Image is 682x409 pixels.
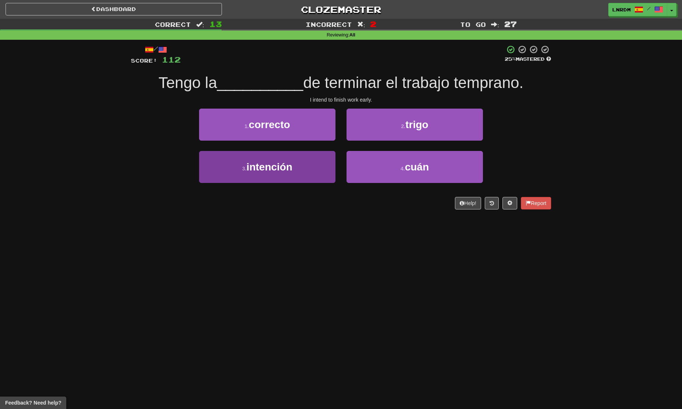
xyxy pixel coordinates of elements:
[370,20,376,28] span: 2
[217,74,303,91] span: __________
[244,123,249,129] small: 1 .
[401,123,406,129] small: 2 .
[608,3,667,16] a: lnrdm /
[349,32,355,38] strong: All
[5,399,61,406] span: Open feedback widget
[347,109,483,141] button: 2.trigo
[406,119,428,130] span: trigo
[455,197,481,209] button: Help!
[521,197,551,209] button: Report
[162,55,181,64] span: 112
[131,96,551,103] div: I intend to finish work early.
[357,21,365,28] span: :
[6,3,222,15] a: Dashboard
[131,57,157,64] span: Score:
[242,166,247,172] small: 3 .
[247,161,292,173] span: intención
[505,56,551,63] div: Mastered
[159,74,217,91] span: Tengo la
[347,151,483,183] button: 4.cuán
[612,6,631,13] span: lnrdm
[199,109,335,141] button: 1.correcto
[505,56,516,62] span: 25 %
[196,21,204,28] span: :
[460,21,486,28] span: To go
[249,119,290,130] span: correcto
[491,21,499,28] span: :
[131,45,181,54] div: /
[400,166,405,172] small: 4 .
[199,151,335,183] button: 3.intención
[504,20,517,28] span: 27
[303,74,523,91] span: de terminar el trabajo temprano.
[209,20,222,28] span: 13
[485,197,499,209] button: Round history (alt+y)
[306,21,352,28] span: Incorrect
[233,3,449,16] a: Clozemaster
[155,21,191,28] span: Correct
[405,161,429,173] span: cuán
[647,6,651,11] span: /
